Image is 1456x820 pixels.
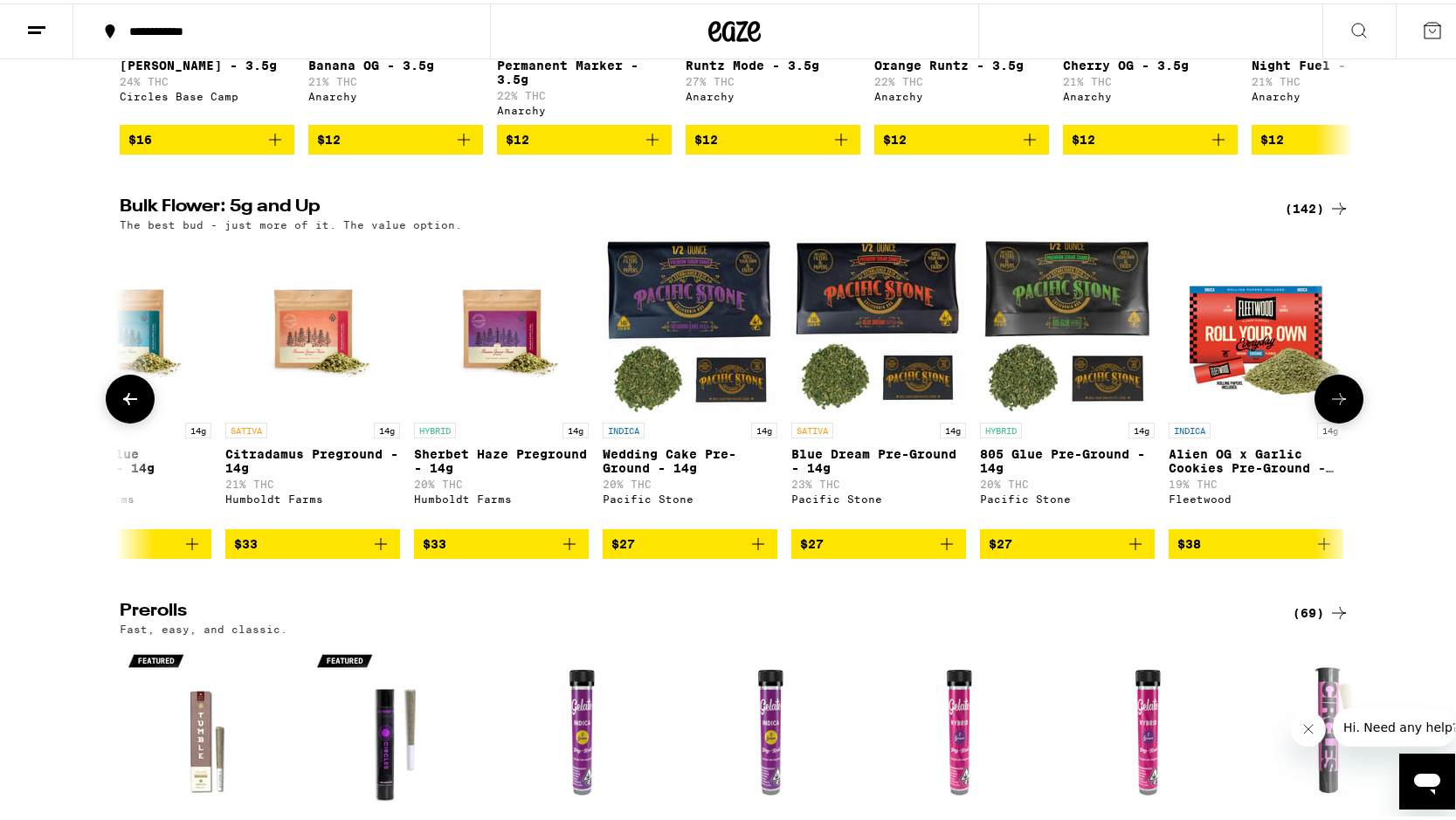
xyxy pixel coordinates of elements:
[497,101,672,113] div: Anarchy
[37,236,211,410] img: Humboldt Farms - Original Glue Preground - 14g
[1169,236,1343,526] a: Open page for Alien OG x Garlic Cookies Pre-Ground - 14g from Fleetwood
[874,87,1049,99] div: Anarchy
[883,129,907,143] span: $12
[791,236,966,410] img: Pacific Stone - Blue Dream Pre-Ground - 14g
[791,526,966,555] button: Add to bag
[686,55,860,69] p: Runtz Mode - 3.5g
[37,236,211,526] a: Open page for Original Glue Preground - 14g from Humboldt Farms
[128,129,152,143] span: $16
[506,129,529,143] span: $12
[603,526,777,555] button: Add to bag
[120,195,1264,216] h2: Bulk Flower: 5g and Up
[497,55,672,83] p: Permanent Marker - 3.5g
[414,444,589,472] p: Sherbet Haze Preground - 14g
[225,419,267,435] p: SATIVA
[414,490,589,501] div: Humboldt Farms
[308,55,483,69] p: Banana OG - 3.5g
[1128,419,1155,435] p: 14g
[234,534,258,548] span: $33
[37,444,211,472] p: Original Glue Preground - 14g
[414,419,456,435] p: HYBRID
[1252,121,1426,151] button: Add to bag
[308,87,483,99] div: Anarchy
[120,55,294,69] p: [PERSON_NAME] - 3.5g
[603,475,777,486] p: 20% THC
[686,72,860,84] p: 27% THC
[791,236,966,526] a: Open page for Blue Dream Pre-Ground - 14g from Pacific Stone
[225,475,400,486] p: 21% THC
[225,236,400,526] a: Open page for Citradamus Preground - 14g from Humboldt Farms
[1252,72,1426,84] p: 21% THC
[1063,87,1238,99] div: Anarchy
[37,526,211,555] button: Add to bag
[120,216,462,227] p: The best bud - just more of it. The value option.
[751,419,777,435] p: 14g
[1252,87,1426,99] div: Anarchy
[874,640,1049,815] img: Gelato - Gelonade - 1g
[980,475,1155,486] p: 20% THC
[603,490,777,501] div: Pacific Stone
[1169,444,1343,472] p: Alien OG x Garlic Cookies Pre-Ground - 14g
[1072,129,1095,143] span: $12
[562,419,589,435] p: 14g
[791,490,966,501] div: Pacific Stone
[185,419,211,435] p: 14g
[980,419,1022,435] p: HYBRID
[414,526,589,555] button: Add to bag
[308,72,483,84] p: 21% THC
[497,86,672,98] p: 22% THC
[1260,129,1284,143] span: $12
[120,87,294,99] div: Circles Base Camp
[980,490,1155,501] div: Pacific Stone
[374,419,400,435] p: 14g
[791,419,833,435] p: SATIVA
[980,526,1155,555] button: Add to bag
[37,475,211,486] p: 19% THC
[686,121,860,151] button: Add to bag
[1285,195,1349,216] a: (142)
[1169,419,1211,435] p: INDICA
[874,121,1049,151] button: Add to bag
[800,534,824,548] span: $27
[603,236,777,526] a: Open page for Wedding Cake Pre-Ground - 14g from Pacific Stone
[414,236,589,526] a: Open page for Sherbet Haze Preground - 14g from Humboldt Farms
[414,475,589,486] p: 20% THC
[1291,708,1326,743] iframe: Close message
[694,129,718,143] span: $12
[1399,750,1455,806] iframe: Button to launch messaging window
[120,620,287,631] p: Fast, easy, and classic.
[686,87,860,99] div: Anarchy
[940,419,966,435] p: 14g
[1293,599,1349,620] a: (69)
[1169,475,1343,486] p: 19% THC
[120,72,294,84] p: 24% THC
[120,599,1264,620] h2: Prerolls
[1063,640,1238,815] img: Gelato - Strawberry Gelato - 1g
[980,444,1155,472] p: 805 Glue Pre-Ground - 14g
[423,534,446,548] span: $33
[611,534,635,548] span: $27
[791,475,966,486] p: 23% THC
[874,72,1049,84] p: 22% THC
[308,640,483,815] img: Circles Base Camp - Grape Ape - 1g
[1063,121,1238,151] button: Add to bag
[1169,526,1343,555] button: Add to bag
[497,640,672,815] img: Gelato - Grape Pie - 1g
[989,534,1012,548] span: $27
[225,526,400,555] button: Add to bag
[10,12,126,26] span: Hi. Need any help?
[603,236,777,410] img: Pacific Stone - Wedding Cake Pre-Ground - 14g
[225,444,400,472] p: Citradamus Preground - 14g
[603,444,777,472] p: Wedding Cake Pre-Ground - 14g
[1169,490,1343,501] div: Fleetwood
[1169,236,1343,410] img: Fleetwood - Alien OG x Garlic Cookies Pre-Ground - 14g
[317,129,341,143] span: $12
[37,490,211,501] div: Humboldt Farms
[980,236,1155,410] img: Pacific Stone - 805 Glue Pre-Ground - 14g
[980,236,1155,526] a: Open page for 805 Glue Pre-Ground - 14g from Pacific Stone
[497,121,672,151] button: Add to bag
[225,236,400,410] img: Humboldt Farms - Citradamus Preground - 14g
[603,419,645,435] p: INDICA
[1177,534,1201,548] span: $38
